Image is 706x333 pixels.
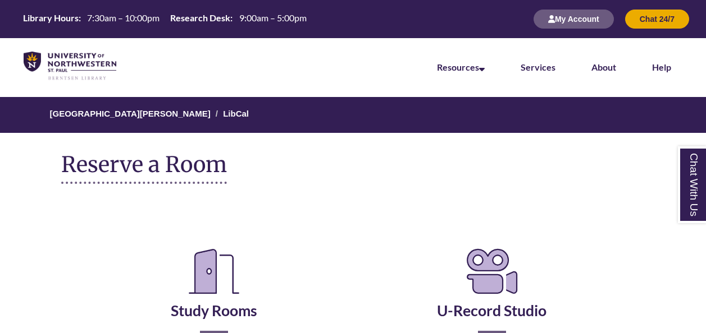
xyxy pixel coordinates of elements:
a: U-Record Studio [437,274,546,320]
a: Services [521,62,555,72]
a: Chat 24/7 [625,14,689,24]
th: Research Desk: [166,12,234,24]
a: Resources [437,62,485,72]
button: My Account [534,10,614,29]
a: [GEOGRAPHIC_DATA][PERSON_NAME] [50,109,211,118]
span: 9:00am – 5:00pm [239,12,307,23]
button: Chat 24/7 [625,10,689,29]
h1: Reserve a Room [61,152,227,184]
table: Hours Today [19,12,311,25]
a: Hours Today [19,12,311,26]
th: Library Hours: [19,12,83,24]
nav: Breadcrumb [61,97,644,133]
a: Study Rooms [171,274,257,320]
a: My Account [534,14,614,24]
a: LibCal [223,109,249,118]
img: UNWSP Library Logo [24,52,116,81]
a: About [591,62,616,72]
span: 7:30am – 10:00pm [87,12,160,23]
a: Help [652,62,671,72]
